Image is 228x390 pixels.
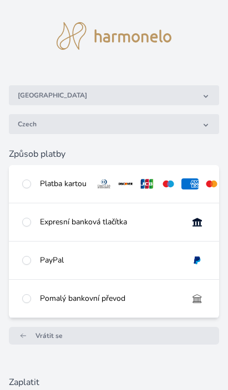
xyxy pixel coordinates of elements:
h6: Způsob platby [9,147,219,161]
button: Czech [9,114,219,134]
h6: Zaplatit [9,376,219,389]
img: maestro.svg [160,178,177,189]
div: Platba kartou [40,178,87,189]
img: bankTransfer_IBAN.svg [189,293,206,304]
img: diners.svg [95,178,113,189]
span: Vrátit se [36,331,63,340]
div: Expresní banková tlačítka [40,217,180,228]
img: mc.svg [203,178,220,189]
img: amex.svg [181,178,199,189]
img: onlineBanking_CZ.svg [189,217,206,228]
a: Vrátit se [9,327,219,345]
img: paypal.svg [189,255,206,266]
img: logo.svg [57,22,172,50]
button: [GEOGRAPHIC_DATA] [9,85,219,105]
div: Pomalý bankovní převod [40,293,180,304]
span: Czech [18,120,199,129]
img: discover.svg [117,178,134,189]
span: [GEOGRAPHIC_DATA] [18,91,199,100]
div: PayPal [40,255,180,266]
img: jcb.svg [139,178,156,189]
